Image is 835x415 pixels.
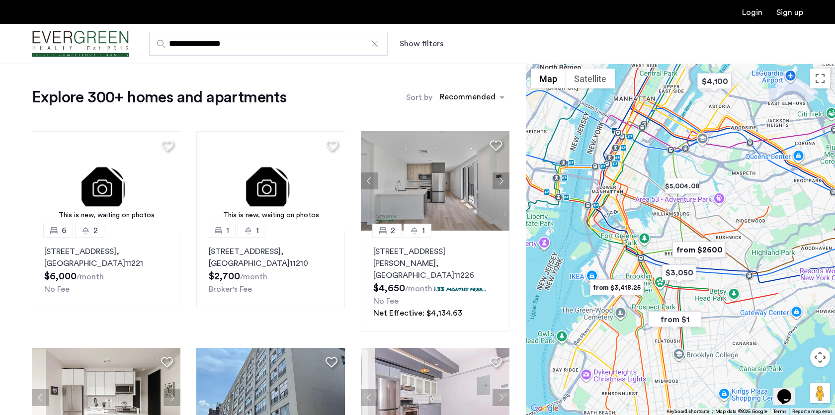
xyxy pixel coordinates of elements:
[422,225,425,237] span: 1
[77,273,104,281] sub: /month
[373,283,405,293] span: $4,650
[528,402,561,415] a: Open this area in Google Maps (opens a new window)
[644,308,705,331] div: from $1
[810,347,830,367] button: Map camera controls
[776,8,803,16] a: Registration
[32,25,129,63] a: Cazamio Logo
[32,131,181,231] img: 3.gif
[435,88,509,106] ng-select: sort-apartment
[32,87,286,107] h1: Explore 300+ homes and apartments
[668,239,730,261] div: from $2600
[667,408,709,415] button: Keyboard shortcuts
[37,210,176,221] div: This is new, waiting on photos
[373,246,497,281] p: [STREET_ADDRESS][PERSON_NAME] 11226
[493,389,509,406] button: Next apartment
[240,273,267,281] sub: /month
[661,175,703,197] div: $5,004.08
[209,246,333,269] p: [STREET_ADDRESS] 11210
[361,131,510,231] img: 66a1adb6-6608-43dd-a245-dc7333f8b390_638824126198252652.jpeg
[406,91,432,103] label: Sort by
[201,210,340,221] div: This is new, waiting on photos
[773,375,805,405] iframe: chat widget
[405,285,432,293] sub: /month
[361,231,509,332] a: 21[STREET_ADDRESS][PERSON_NAME], [GEOGRAPHIC_DATA]112261.33 months free...No FeeNet Effective: $4...
[586,276,647,299] div: from $3,418.25
[658,261,700,284] div: $3,050
[792,408,832,415] a: Report a map error
[361,172,378,189] button: Previous apartment
[226,225,229,237] span: 1
[693,70,736,92] div: $4,100
[196,131,345,231] img: 3.gif
[209,285,252,293] span: Broker's Fee
[93,225,98,237] span: 2
[810,69,830,88] button: Toggle fullscreen view
[531,69,566,88] button: Show street map
[44,246,168,269] p: [STREET_ADDRESS] 11221
[32,25,129,63] img: logo
[528,402,561,415] img: Google
[361,389,378,406] button: Previous apartment
[44,285,70,293] span: No Fee
[44,271,77,281] span: $6,000
[164,389,180,406] button: Next apartment
[209,271,240,281] span: $2,700
[32,231,180,308] a: 62[STREET_ADDRESS], [GEOGRAPHIC_DATA]11221No Fee
[32,389,49,406] button: Previous apartment
[742,8,762,16] a: Login
[400,38,443,50] button: Show or hide filters
[196,231,345,308] a: 11[STREET_ADDRESS], [GEOGRAPHIC_DATA]11210Broker's Fee
[773,408,786,415] a: Terms (opens in new tab)
[256,225,259,237] span: 1
[715,409,767,414] span: Map data ©2025 Google
[566,69,615,88] button: Show satellite imagery
[373,309,462,317] span: Net Effective: $4,134.63
[391,225,395,237] span: 2
[493,172,509,189] button: Next apartment
[373,297,399,305] span: No Fee
[32,131,181,231] a: This is new, waiting on photos
[62,225,67,237] span: 6
[434,285,487,293] p: 1.33 months free...
[438,91,496,105] div: Recommended
[810,383,830,403] button: Drag Pegman onto the map to open Street View
[149,32,388,56] input: Apartment Search
[196,131,345,231] a: This is new, waiting on photos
